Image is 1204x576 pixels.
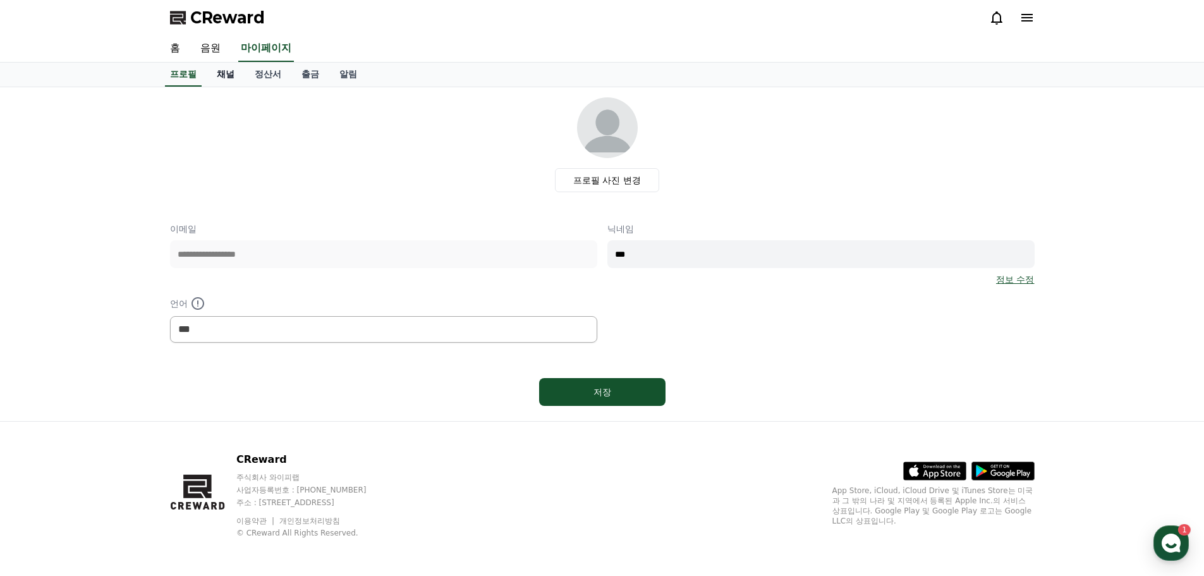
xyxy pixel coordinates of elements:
[564,386,640,398] div: 저장
[116,420,131,431] span: 대화
[160,35,190,62] a: 홈
[165,63,202,87] a: 프로필
[195,420,210,430] span: 설정
[238,35,294,62] a: 마이페이지
[170,223,597,235] p: 이메일
[170,8,265,28] a: CReward
[170,296,597,311] p: 언어
[190,35,231,62] a: 음원
[245,63,291,87] a: 정산서
[236,528,391,538] p: © CReward All Rights Reserved.
[555,168,659,192] label: 프로필 사진 변경
[40,420,47,430] span: 홈
[207,63,245,87] a: 채널
[163,401,243,432] a: 설정
[4,401,83,432] a: 홈
[83,401,163,432] a: 1대화
[539,378,666,406] button: 저장
[236,472,391,482] p: 주식회사 와이피랩
[236,485,391,495] p: 사업자등록번호 : [PHONE_NUMBER]
[236,498,391,508] p: 주소 : [STREET_ADDRESS]
[329,63,367,87] a: 알림
[190,8,265,28] span: CReward
[577,97,638,158] img: profile_image
[128,400,133,410] span: 1
[607,223,1035,235] p: 닉네임
[236,517,276,525] a: 이용약관
[236,452,391,467] p: CReward
[291,63,329,87] a: 출금
[279,517,340,525] a: 개인정보처리방침
[996,273,1034,286] a: 정보 수정
[832,486,1035,526] p: App Store, iCloud, iCloud Drive 및 iTunes Store는 미국과 그 밖의 나라 및 지역에서 등록된 Apple Inc.의 서비스 상표입니다. Goo...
